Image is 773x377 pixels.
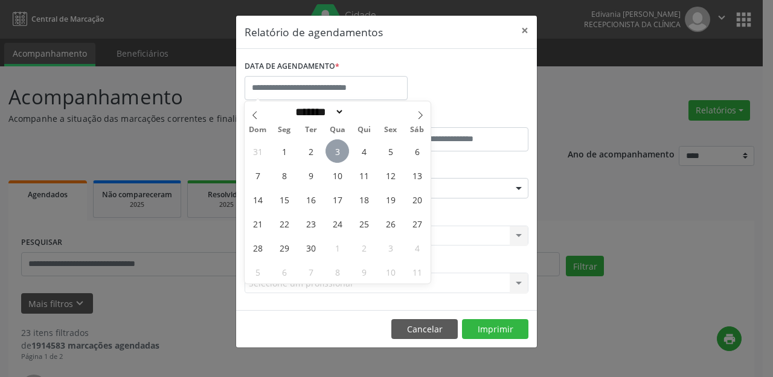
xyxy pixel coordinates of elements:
select: Month [291,106,344,118]
span: Setembro 7, 2025 [246,163,269,187]
span: Sáb [404,126,431,134]
span: Setembro 4, 2025 [352,139,376,163]
span: Setembro 12, 2025 [379,163,402,187]
span: Setembro 25, 2025 [352,212,376,235]
span: Setembro 13, 2025 [405,163,429,187]
span: Outubro 1, 2025 [326,236,349,259]
button: Imprimir [462,319,528,340]
span: Outubro 5, 2025 [246,260,269,284]
span: Setembro 15, 2025 [272,188,296,211]
span: Ter [298,126,324,134]
span: Outubro 9, 2025 [352,260,376,284]
span: Sex [377,126,404,134]
span: Dom [245,126,271,134]
span: Setembro 19, 2025 [379,188,402,211]
span: Outubro 4, 2025 [405,236,429,259]
span: Setembro 26, 2025 [379,212,402,235]
button: Cancelar [391,319,458,340]
span: Setembro 21, 2025 [246,212,269,235]
span: Setembro 20, 2025 [405,188,429,211]
span: Setembro 29, 2025 [272,236,296,259]
span: Setembro 5, 2025 [379,139,402,163]
span: Setembro 10, 2025 [326,163,349,187]
button: Close [513,16,537,45]
span: Outubro 6, 2025 [272,260,296,284]
span: Setembro 30, 2025 [299,236,322,259]
span: Qua [324,126,351,134]
span: Outubro 11, 2025 [405,260,429,284]
span: Setembro 24, 2025 [326,212,349,235]
span: Setembro 16, 2025 [299,188,322,211]
span: Setembro 8, 2025 [272,163,296,187]
span: Setembro 28, 2025 [246,236,269,259]
span: Agosto 31, 2025 [246,139,269,163]
span: Setembro 17, 2025 [326,188,349,211]
input: Year [344,106,384,118]
span: Setembro 9, 2025 [299,163,322,187]
h5: Relatório de agendamentos [245,24,383,40]
span: Outubro 7, 2025 [299,260,322,284]
span: Setembro 22, 2025 [272,212,296,235]
span: Outubro 2, 2025 [352,236,376,259]
span: Setembro 11, 2025 [352,163,376,187]
span: Setembro 3, 2025 [326,139,349,163]
span: Setembro 23, 2025 [299,212,322,235]
label: ATÉ [390,109,528,127]
span: Setembro 2, 2025 [299,139,322,163]
span: Seg [271,126,298,134]
span: Outubro 3, 2025 [379,236,402,259]
span: Qui [351,126,377,134]
span: Setembro 18, 2025 [352,188,376,211]
span: Setembro 27, 2025 [405,212,429,235]
span: Setembro 14, 2025 [246,188,269,211]
span: Outubro 10, 2025 [379,260,402,284]
span: Setembro 6, 2025 [405,139,429,163]
label: DATA DE AGENDAMENTO [245,57,339,76]
span: Outubro 8, 2025 [326,260,349,284]
span: Setembro 1, 2025 [272,139,296,163]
